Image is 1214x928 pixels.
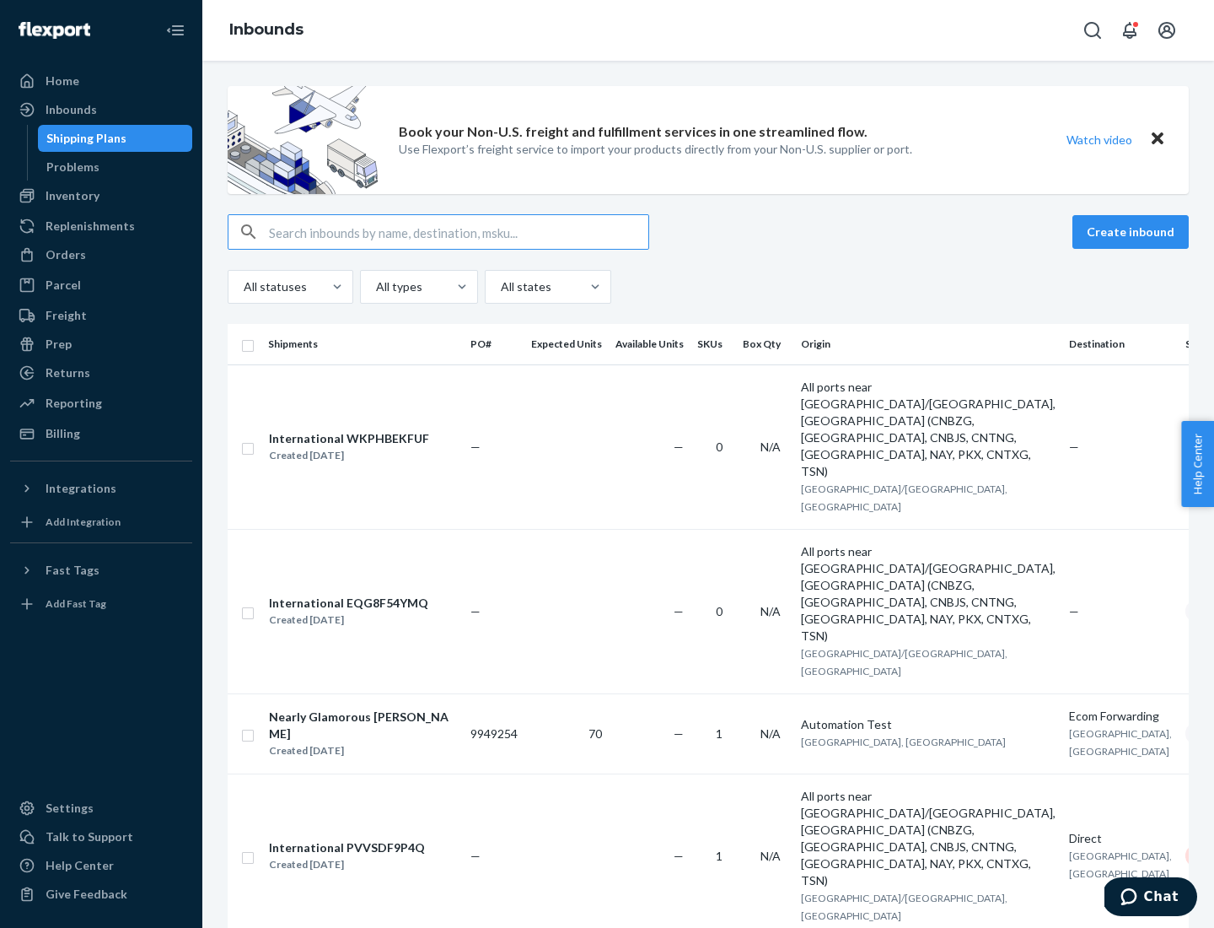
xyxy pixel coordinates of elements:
button: Help Center [1181,421,1214,507]
span: — [470,604,481,618]
div: Created [DATE] [269,742,456,759]
a: Shipping Plans [38,125,193,152]
a: Add Integration [10,509,192,536]
th: Available Units [609,324,690,364]
div: Parcel [46,277,81,294]
img: Flexport logo [19,22,90,39]
div: Problems [46,159,99,175]
div: Add Fast Tag [46,596,106,611]
th: PO# [464,324,524,364]
th: Origin [794,324,1062,364]
span: — [674,726,684,741]
a: Prep [10,331,192,358]
span: N/A [760,726,781,741]
span: [GEOGRAPHIC_DATA], [GEOGRAPHIC_DATA] [1069,727,1172,758]
span: 1 [716,726,722,741]
button: Talk to Support [10,823,192,850]
div: Created [DATE] [269,447,429,464]
div: All ports near [GEOGRAPHIC_DATA]/[GEOGRAPHIC_DATA], [GEOGRAPHIC_DATA] (CNBZG, [GEOGRAPHIC_DATA], ... [801,543,1056,645]
div: Nearly Glamorous [PERSON_NAME] [269,709,456,742]
a: Freight [10,302,192,329]
span: — [1069,604,1079,618]
a: Replenishments [10,213,192,240]
a: Help Center [10,852,192,879]
a: Problems [38,154,193,181]
div: Automation Test [801,716,1056,733]
button: Give Feedback [10,881,192,908]
p: Book your Non-U.S. freight and fulfillment services in one streamlined flow. [399,122,868,142]
div: Freight [46,307,87,324]
div: Add Integration [46,515,121,529]
a: Orders [10,241,192,268]
div: International PVVSDF9P4Q [269,839,425,856]
a: Parcel [10,272,192,299]
span: — [674,849,684,863]
div: Created [DATE] [269,612,428,629]
div: Home [46,73,79,89]
div: Created [DATE] [269,856,425,873]
ol: breadcrumbs [216,6,317,55]
th: Expected Units [524,324,609,364]
span: [GEOGRAPHIC_DATA], [GEOGRAPHIC_DATA] [1069,850,1172,880]
div: Help Center [46,857,114,874]
span: — [1069,440,1079,454]
button: Fast Tags [10,557,192,584]
a: Inbounds [10,96,192,123]
div: Returns [46,364,90,381]
span: — [470,440,481,454]
a: Inventory [10,182,192,209]
span: — [674,440,684,454]
div: Direct [1069,830,1172,847]
span: — [674,604,684,618]
div: Orders [46,246,86,263]
span: — [470,849,481,863]
span: [GEOGRAPHIC_DATA]/[GEOGRAPHIC_DATA], [GEOGRAPHIC_DATA] [801,647,1007,677]
span: 70 [588,726,602,741]
div: Inventory [46,187,99,204]
input: Search inbounds by name, destination, msku... [269,215,648,249]
a: Add Fast Tag [10,591,192,618]
span: [GEOGRAPHIC_DATA]/[GEOGRAPHIC_DATA], [GEOGRAPHIC_DATA] [801,892,1007,922]
button: Integrations [10,475,192,502]
p: Use Flexport’s freight service to import your products directly from your Non-U.S. supplier or port. [399,141,912,158]
button: Open account menu [1150,13,1184,47]
input: All statuses [242,278,244,295]
div: Ecom Forwarding [1069,708,1172,725]
button: Create inbound [1072,215,1189,249]
div: Reporting [46,395,102,412]
div: Settings [46,800,94,817]
span: 0 [716,440,722,454]
td: 9949254 [464,693,524,774]
div: Talk to Support [46,828,133,845]
th: Destination [1062,324,1179,364]
button: Close Navigation [158,13,192,47]
div: Prep [46,336,72,353]
a: Home [10,67,192,94]
div: Inbounds [46,101,97,118]
span: 1 [716,849,722,863]
div: Replenishments [46,218,135,235]
div: All ports near [GEOGRAPHIC_DATA]/[GEOGRAPHIC_DATA], [GEOGRAPHIC_DATA] (CNBZG, [GEOGRAPHIC_DATA], ... [801,379,1056,480]
iframe: Opens a widget where you can chat to one of our agents [1104,877,1197,920]
button: Watch video [1056,127,1143,152]
input: All states [499,278,501,295]
a: Settings [10,795,192,822]
span: [GEOGRAPHIC_DATA], [GEOGRAPHIC_DATA] [801,736,1006,748]
span: [GEOGRAPHIC_DATA]/[GEOGRAPHIC_DATA], [GEOGRAPHIC_DATA] [801,483,1007,513]
button: Open notifications [1113,13,1147,47]
div: Give Feedback [46,886,127,903]
span: N/A [760,440,781,454]
a: Returns [10,359,192,386]
th: SKUs [690,324,736,364]
div: Billing [46,425,80,442]
div: Fast Tags [46,562,99,579]
div: Shipping Plans [46,130,126,147]
input: All types [374,278,376,295]
a: Inbounds [229,20,303,39]
div: International WKPHBEKFUF [269,430,429,447]
button: Close [1147,127,1168,152]
div: All ports near [GEOGRAPHIC_DATA]/[GEOGRAPHIC_DATA], [GEOGRAPHIC_DATA] (CNBZG, [GEOGRAPHIC_DATA], ... [801,788,1056,889]
a: Billing [10,420,192,447]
